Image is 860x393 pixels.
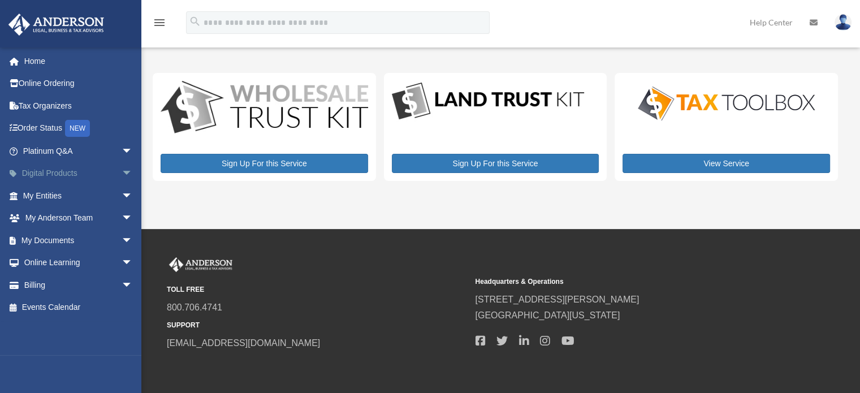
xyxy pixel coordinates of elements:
a: [STREET_ADDRESS][PERSON_NAME] [475,295,639,304]
a: [EMAIL_ADDRESS][DOMAIN_NAME] [167,338,320,348]
a: Events Calendar [8,296,150,319]
a: Digital Productsarrow_drop_down [8,162,150,185]
span: arrow_drop_down [122,184,144,208]
a: Home [8,50,150,72]
a: [GEOGRAPHIC_DATA][US_STATE] [475,310,620,320]
span: arrow_drop_down [122,207,144,230]
small: Headquarters & Operations [475,276,775,288]
a: Order StatusNEW [8,117,150,140]
img: LandTrust_lgo-1.jpg [392,81,584,122]
a: Tax Organizers [8,94,150,117]
i: menu [153,16,166,29]
a: Sign Up For this Service [392,154,599,173]
img: Anderson Advisors Platinum Portal [167,257,235,272]
span: arrow_drop_down [122,140,144,163]
a: My Anderson Teamarrow_drop_down [8,207,150,230]
img: WS-Trust-Kit-lgo-1.jpg [161,81,368,136]
span: arrow_drop_down [122,274,144,297]
small: TOLL FREE [167,284,467,296]
span: arrow_drop_down [122,229,144,252]
a: 800.706.4741 [167,303,222,312]
a: Billingarrow_drop_down [8,274,150,296]
a: Platinum Q&Aarrow_drop_down [8,140,150,162]
a: Online Ordering [8,72,150,95]
a: View Service [623,154,830,173]
div: NEW [65,120,90,137]
a: menu [153,20,166,29]
span: arrow_drop_down [122,162,144,185]
a: My Entitiesarrow_drop_down [8,184,150,207]
img: User Pic [835,14,852,31]
span: arrow_drop_down [122,252,144,275]
i: search [189,15,201,28]
small: SUPPORT [167,319,467,331]
img: Anderson Advisors Platinum Portal [5,14,107,36]
a: Online Learningarrow_drop_down [8,252,150,274]
a: Sign Up For this Service [161,154,368,173]
a: My Documentsarrow_drop_down [8,229,150,252]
